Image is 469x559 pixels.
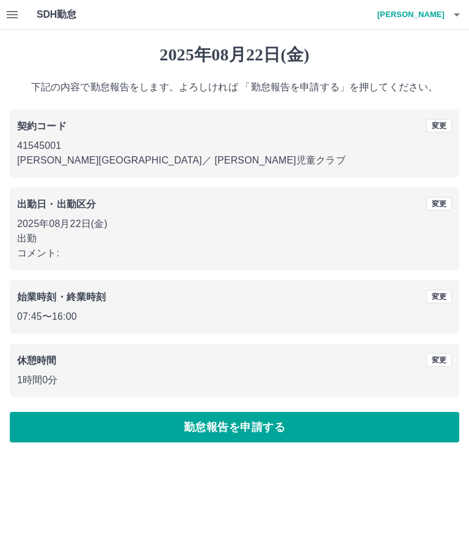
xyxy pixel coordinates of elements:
b: 始業時刻・終業時刻 [17,292,106,302]
p: [PERSON_NAME][GEOGRAPHIC_DATA] ／ [PERSON_NAME]児童クラブ [17,153,452,168]
b: 出勤日・出勤区分 [17,199,96,209]
p: コメント: [17,246,452,261]
p: 出勤 [17,231,452,246]
b: 契約コード [17,121,67,131]
button: 変更 [426,197,452,211]
button: 変更 [426,290,452,303]
p: 下記の内容で勤怠報告をします。よろしければ 「勤怠報告を申請する」を押してください。 [10,80,459,95]
button: 変更 [426,119,452,132]
h1: 2025年08月22日(金) [10,45,459,65]
b: 休憩時間 [17,355,57,366]
p: 2025年08月22日(金) [17,217,452,231]
button: 勤怠報告を申請する [10,412,459,442]
p: 41545001 [17,139,452,153]
button: 変更 [426,353,452,367]
p: 07:45 〜 16:00 [17,309,452,324]
p: 1時間0分 [17,373,452,388]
